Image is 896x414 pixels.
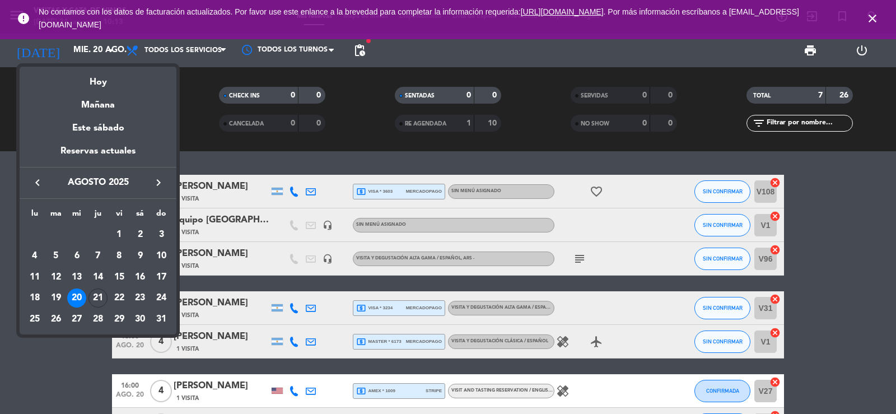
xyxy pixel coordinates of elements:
[151,224,172,245] td: 3 de agosto de 2025
[110,225,129,244] div: 1
[24,287,45,309] td: 18 de agosto de 2025
[88,289,108,308] div: 21
[20,144,176,167] div: Reservas actuales
[151,287,172,309] td: 24 de agosto de 2025
[66,287,87,309] td: 20 de agosto de 2025
[130,245,151,267] td: 9 de agosto de 2025
[151,207,172,225] th: domingo
[87,287,109,309] td: 21 de agosto de 2025
[67,289,86,308] div: 20
[109,287,130,309] td: 22 de agosto de 2025
[152,268,171,287] div: 17
[67,310,86,329] div: 27
[48,175,148,190] span: agosto 2025
[87,245,109,267] td: 7 de agosto de 2025
[110,310,129,329] div: 29
[24,207,45,225] th: lunes
[20,113,176,144] div: Este sábado
[130,310,150,329] div: 30
[25,246,44,266] div: 4
[24,309,45,330] td: 25 de agosto de 2025
[109,309,130,330] td: 29 de agosto de 2025
[66,309,87,330] td: 27 de agosto de 2025
[87,309,109,330] td: 28 de agosto de 2025
[152,246,171,266] div: 10
[45,309,67,330] td: 26 de agosto de 2025
[109,224,130,245] td: 1 de agosto de 2025
[109,207,130,225] th: viernes
[130,224,151,245] td: 2 de agosto de 2025
[24,267,45,288] td: 11 de agosto de 2025
[24,245,45,267] td: 4 de agosto de 2025
[87,207,109,225] th: jueves
[152,310,171,329] div: 31
[148,175,169,190] button: keyboard_arrow_right
[24,224,109,245] td: AGO.
[130,289,150,308] div: 23
[46,310,66,329] div: 26
[27,175,48,190] button: keyboard_arrow_left
[130,225,150,244] div: 2
[46,289,66,308] div: 19
[130,309,151,330] td: 30 de agosto de 2025
[25,310,44,329] div: 25
[66,245,87,267] td: 6 de agosto de 2025
[151,267,172,288] td: 17 de agosto de 2025
[151,309,172,330] td: 31 de agosto de 2025
[45,245,67,267] td: 5 de agosto de 2025
[109,245,130,267] td: 8 de agosto de 2025
[45,287,67,309] td: 19 de agosto de 2025
[31,176,44,189] i: keyboard_arrow_left
[88,268,108,287] div: 14
[151,245,172,267] td: 10 de agosto de 2025
[67,268,86,287] div: 13
[20,90,176,113] div: Mañana
[45,207,67,225] th: martes
[66,207,87,225] th: miércoles
[88,246,108,266] div: 7
[109,267,130,288] td: 15 de agosto de 2025
[130,268,150,287] div: 16
[152,176,165,189] i: keyboard_arrow_right
[66,267,87,288] td: 13 de agosto de 2025
[152,225,171,244] div: 3
[110,289,129,308] div: 22
[130,207,151,225] th: sábado
[152,289,171,308] div: 24
[110,268,129,287] div: 15
[130,246,150,266] div: 9
[25,268,44,287] div: 11
[67,246,86,266] div: 6
[20,67,176,90] div: Hoy
[130,287,151,309] td: 23 de agosto de 2025
[87,267,109,288] td: 14 de agosto de 2025
[46,268,66,287] div: 12
[45,267,67,288] td: 12 de agosto de 2025
[130,267,151,288] td: 16 de agosto de 2025
[110,246,129,266] div: 8
[25,289,44,308] div: 18
[88,310,108,329] div: 28
[46,246,66,266] div: 5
